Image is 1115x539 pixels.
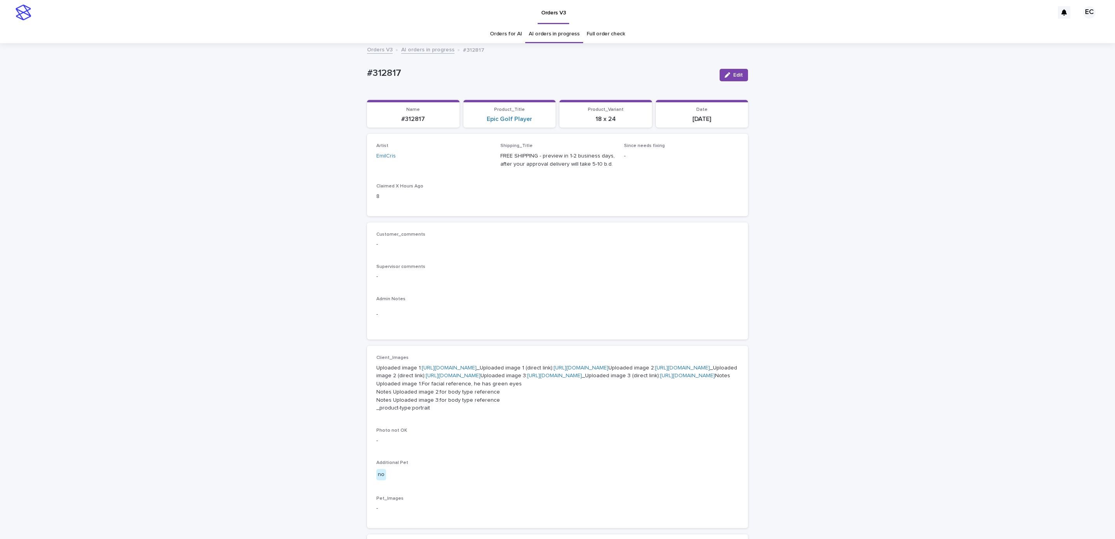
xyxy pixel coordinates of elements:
a: AI orders in progress [529,25,580,43]
span: Product_Variant [588,107,624,112]
span: Additional Pet [376,460,408,465]
a: [URL][DOMAIN_NAME] [660,373,715,378]
span: Product_Title [494,107,525,112]
p: Uploaded image 1: _Uploaded image 1 (direct link): Uploaded image 2: _Uploaded image 2 (direct li... [376,364,739,413]
p: [DATE] [661,115,744,123]
a: [URL][DOMAIN_NAME] [554,365,608,371]
a: Epic Golf Player [487,115,532,123]
a: Full order check [587,25,625,43]
div: no [376,469,386,480]
img: stacker-logo-s-only.png [16,5,31,20]
a: AI orders in progress [401,45,454,54]
span: Artist [376,143,388,148]
span: Photo not OK [376,428,407,433]
span: Admin Notes [376,297,405,301]
p: #312817 [463,45,484,54]
span: Edit [733,72,743,78]
p: #312817 [372,115,455,123]
p: #312817 [367,68,713,79]
a: [URL][DOMAIN_NAME] [527,373,582,378]
span: Date [696,107,708,112]
a: Orders V3 [367,45,393,54]
p: 18 x 24 [564,115,647,123]
a: Orders for AI [490,25,522,43]
p: 8 [376,192,491,201]
span: Shipping_Title [500,143,533,148]
a: [URL][DOMAIN_NAME] [422,365,477,371]
a: [URL][DOMAIN_NAME] [426,373,481,378]
a: [URL][DOMAIN_NAME] [655,365,710,371]
span: Name [406,107,420,112]
span: Customer_comments [376,232,425,237]
p: - [376,504,739,513]
p: FREE SHIPPING - preview in 1-2 business days, after your approval delivery will take 5-10 b.d. [500,152,615,168]
span: Client_Images [376,355,409,360]
p: - [376,437,739,445]
span: Since needs fixing [624,143,665,148]
a: EmilCris [376,152,396,160]
div: EC [1083,6,1096,19]
button: Edit [720,69,748,81]
p: - [376,273,739,281]
span: Claimed X Hours Ago [376,184,423,189]
p: - [376,240,739,248]
p: - [376,310,739,318]
span: Supervisor comments [376,264,425,269]
p: - [624,152,739,160]
span: Pet_Images [376,496,404,501]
